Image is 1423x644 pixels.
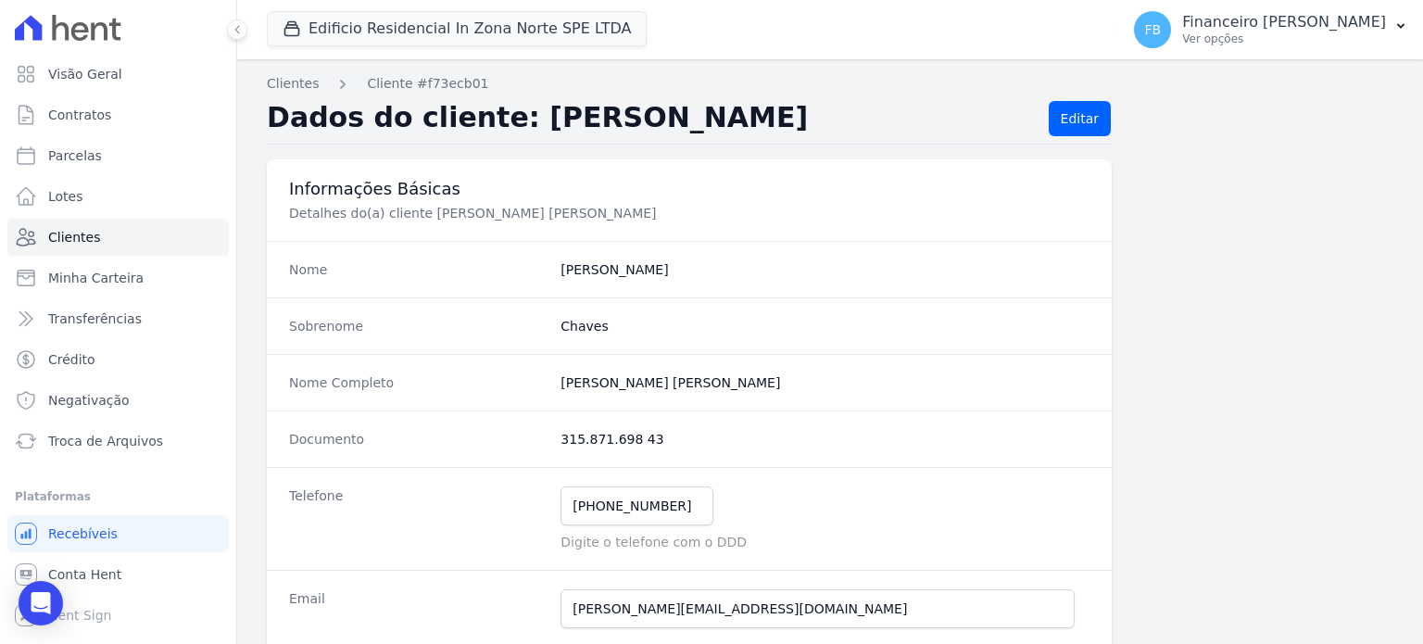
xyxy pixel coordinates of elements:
a: Parcelas [7,137,229,174]
dt: Email [289,589,546,628]
dt: Telefone [289,486,546,551]
span: Transferências [48,309,142,328]
button: Edificio Residencial In Zona Norte SPE LTDA [267,11,647,46]
a: Cliente #f73ecb01 [367,74,488,94]
span: Minha Carteira [48,269,144,287]
a: Clientes [7,219,229,256]
p: Financeiro [PERSON_NAME] [1182,13,1386,32]
a: Lotes [7,178,229,215]
span: Visão Geral [48,65,122,83]
dd: 315.871.698 43 [560,430,1089,448]
span: Clientes [48,228,100,246]
a: Minha Carteira [7,259,229,297]
span: Troca de Arquivos [48,432,163,450]
span: Lotes [48,187,83,206]
dt: Sobrenome [289,317,546,335]
dd: Chaves [560,317,1089,335]
span: Parcelas [48,146,102,165]
dt: Documento [289,430,546,448]
button: FB Financeiro [PERSON_NAME] Ver opções [1119,4,1423,56]
p: Detalhes do(a) cliente [PERSON_NAME] [PERSON_NAME] [289,204,912,222]
span: Conta Hent [48,565,121,584]
div: Plataformas [15,486,221,508]
div: Open Intercom Messenger [19,581,63,625]
p: Digite o telefone com o DDD [560,533,1089,551]
a: Transferências [7,300,229,337]
dd: [PERSON_NAME] [PERSON_NAME] [560,373,1089,392]
a: Recebíveis [7,515,229,552]
a: Contratos [7,96,229,133]
a: Negativação [7,382,229,419]
dt: Nome [289,260,546,279]
span: Crédito [48,350,95,369]
span: FB [1144,23,1161,36]
span: Negativação [48,391,130,410]
h3: Informações Básicas [289,178,1089,200]
a: Visão Geral [7,56,229,93]
span: Recebíveis [48,524,118,543]
a: Crédito [7,341,229,378]
a: Clientes [267,74,319,94]
h2: Dados do cliente: [PERSON_NAME] [267,101,1034,136]
a: Conta Hent [7,556,229,593]
a: Troca de Arquivos [7,423,229,460]
dt: Nome Completo [289,373,546,392]
p: Ver opções [1182,32,1386,46]
dd: [PERSON_NAME] [560,260,1089,279]
span: Contratos [48,106,111,124]
a: Editar [1049,101,1111,136]
nav: Breadcrumb [267,74,1393,94]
